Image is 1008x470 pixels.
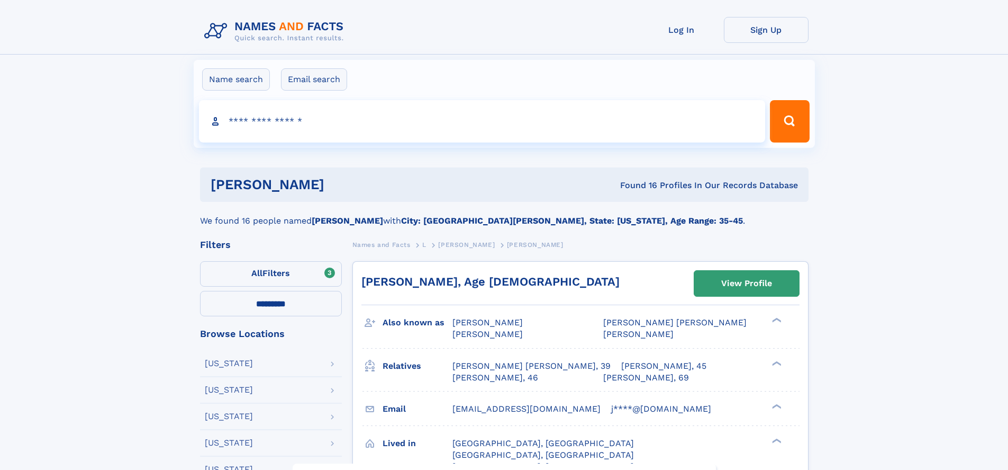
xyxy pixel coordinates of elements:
[281,68,347,91] label: Email search
[603,317,747,327] span: [PERSON_NAME] [PERSON_NAME]
[211,178,473,191] h1: [PERSON_NAME]
[452,438,634,448] span: [GEOGRAPHIC_DATA], [GEOGRAPHIC_DATA]
[452,317,523,327] span: [PERSON_NAME]
[383,357,452,375] h3: Relatives
[312,216,383,226] b: [PERSON_NAME]
[721,271,772,296] div: View Profile
[452,329,523,339] span: [PERSON_NAME]
[383,400,452,418] h3: Email
[361,275,620,288] a: [PERSON_NAME], Age [DEMOGRAPHIC_DATA]
[639,17,724,43] a: Log In
[352,238,411,251] a: Names and Facts
[603,329,674,339] span: [PERSON_NAME]
[200,202,809,227] div: We found 16 people named with .
[452,372,538,384] a: [PERSON_NAME], 46
[694,271,799,296] a: View Profile
[472,180,798,191] div: Found 16 Profiles In Our Records Database
[401,216,743,226] b: City: [GEOGRAPHIC_DATA][PERSON_NAME], State: [US_STATE], Age Range: 35-45
[438,238,495,251] a: [PERSON_NAME]
[452,450,634,460] span: [GEOGRAPHIC_DATA], [GEOGRAPHIC_DATA]
[770,100,809,143] button: Search Button
[200,17,352,46] img: Logo Names and Facts
[205,412,253,421] div: [US_STATE]
[200,261,342,287] label: Filters
[205,386,253,394] div: [US_STATE]
[603,372,689,384] a: [PERSON_NAME], 69
[383,434,452,453] h3: Lived in
[422,241,426,249] span: L
[769,317,782,324] div: ❯
[202,68,270,91] label: Name search
[507,241,564,249] span: [PERSON_NAME]
[251,268,262,278] span: All
[438,241,495,249] span: [PERSON_NAME]
[383,314,452,332] h3: Also known as
[769,437,782,444] div: ❯
[452,404,601,414] span: [EMAIL_ADDRESS][DOMAIN_NAME]
[422,238,426,251] a: L
[452,360,611,372] a: [PERSON_NAME] [PERSON_NAME], 39
[205,359,253,368] div: [US_STATE]
[621,360,706,372] a: [PERSON_NAME], 45
[199,100,766,143] input: search input
[200,329,342,339] div: Browse Locations
[724,17,809,43] a: Sign Up
[200,240,342,250] div: Filters
[769,403,782,410] div: ❯
[769,360,782,367] div: ❯
[205,439,253,447] div: [US_STATE]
